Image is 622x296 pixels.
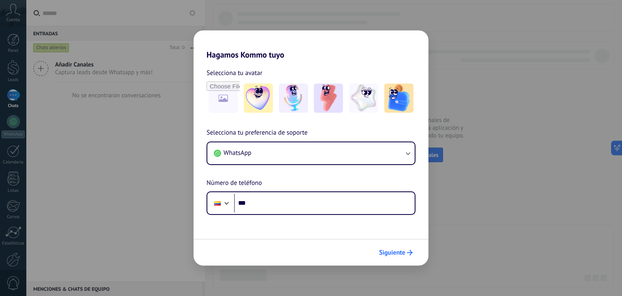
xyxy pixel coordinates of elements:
span: WhatsApp [224,149,251,157]
span: Selecciona tu preferencia de soporte [207,128,308,138]
span: Número de teléfono [207,178,262,189]
button: Siguiente [375,246,416,260]
img: -4.jpeg [349,84,378,113]
span: Siguiente [379,250,405,255]
img: -1.jpeg [244,84,273,113]
span: Selecciona tu avatar [207,68,262,78]
h2: Hagamos Kommo tuyo [194,30,428,60]
button: WhatsApp [207,142,415,164]
img: -3.jpeg [314,84,343,113]
img: -2.jpeg [279,84,308,113]
div: Colombia: + 57 [210,195,225,212]
img: -5.jpeg [384,84,413,113]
